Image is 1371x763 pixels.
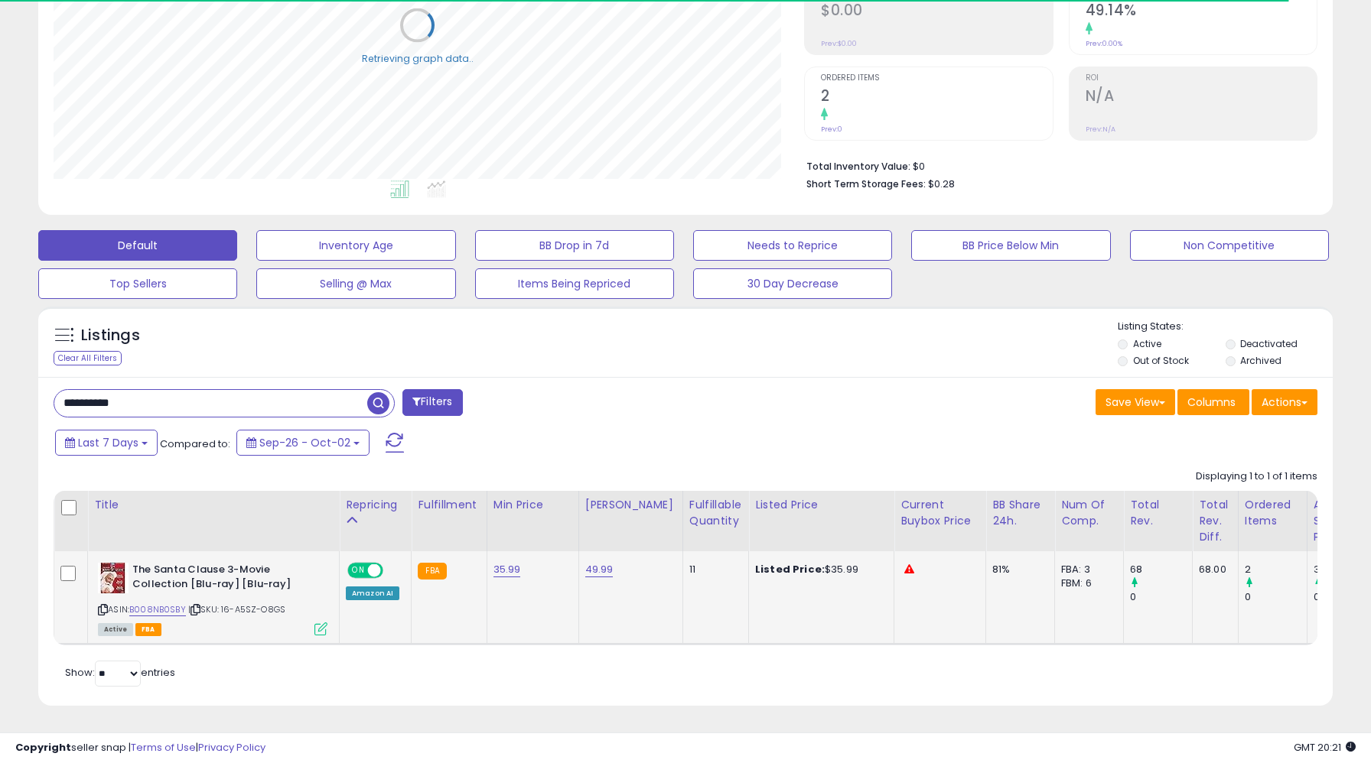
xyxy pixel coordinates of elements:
span: Columns [1187,394,1236,410]
span: Ordered Items [821,74,1052,83]
strong: Copyright [15,740,71,755]
div: Amazon AI [346,586,399,600]
div: 0 [1130,590,1192,604]
b: Listed Price: [755,562,825,576]
a: Privacy Policy [198,740,265,755]
a: B008NB0SBY [129,603,186,616]
div: ASIN: [98,563,327,634]
span: Show: entries [65,665,175,680]
button: 30 Day Decrease [693,268,892,299]
button: Needs to Reprice [693,230,892,261]
span: FBA [135,623,161,636]
li: $0 [806,156,1306,174]
button: Non Competitive [1130,230,1329,261]
h2: N/A [1086,87,1317,108]
span: ON [349,564,368,577]
button: Sep-26 - Oct-02 [236,430,370,456]
div: Clear All Filters [54,351,122,365]
div: Num of Comp. [1061,497,1117,529]
button: BB Drop in 7d [475,230,674,261]
div: 81% [992,563,1043,576]
div: Min Price [493,497,572,513]
div: Retrieving graph data.. [362,51,474,65]
b: Total Inventory Value: [806,160,910,173]
div: [PERSON_NAME] [585,497,676,513]
div: Current Buybox Price [900,497,979,529]
div: Listed Price [755,497,887,513]
span: 2025-10-10 20:21 GMT [1294,740,1356,755]
div: FBA: 3 [1061,563,1112,576]
h5: Listings [81,325,140,346]
label: Active [1133,337,1161,350]
div: 68.00 [1199,563,1226,576]
a: 35.99 [493,562,521,577]
div: 0 [1245,590,1307,604]
div: BB Share 24h. [992,497,1048,529]
span: Sep-26 - Oct-02 [259,435,350,450]
button: Top Sellers [38,268,237,299]
button: Default [38,230,237,261]
div: Repricing [346,497,405,513]
span: Last 7 Days [78,435,138,450]
h2: $0.00 [821,2,1052,22]
div: Displaying 1 to 1 of 1 items [1196,469,1317,484]
h2: 49.14% [1086,2,1317,22]
label: Archived [1240,354,1281,367]
img: 51mhbB78UXL._SL40_.jpg [98,563,129,593]
button: Columns [1177,389,1249,415]
label: Deactivated [1240,337,1298,350]
button: Save View [1096,389,1175,415]
button: BB Price Below Min [911,230,1110,261]
a: Terms of Use [131,740,196,755]
div: Title [94,497,333,513]
div: seller snap | | [15,741,265,755]
div: Ordered Items [1245,497,1301,529]
label: Out of Stock [1133,354,1189,367]
div: Fulfillment [418,497,480,513]
small: Prev: N/A [1086,125,1115,134]
div: $35.99 [755,563,882,576]
button: Selling @ Max [256,268,455,299]
small: Prev: 0 [821,125,842,134]
b: The Santa Clause 3-Movie Collection [Blu-ray] [Blu-ray] [132,563,318,595]
div: 68 [1130,563,1192,576]
small: Prev: 0.00% [1086,39,1122,48]
span: $0.28 [928,177,955,191]
p: Listing States: [1118,320,1333,334]
small: Prev: $0.00 [821,39,857,48]
small: FBA [418,563,446,580]
span: ROI [1086,74,1317,83]
div: Avg Selling Price [1314,497,1369,545]
div: FBM: 6 [1061,576,1112,590]
b: Short Term Storage Fees: [806,177,926,190]
a: 49.99 [585,562,614,577]
div: 11 [689,563,737,576]
button: Inventory Age [256,230,455,261]
span: OFF [381,564,405,577]
div: 2 [1245,563,1307,576]
button: Actions [1252,389,1317,415]
div: Total Rev. Diff. [1199,497,1232,545]
span: All listings currently available for purchase on Amazon [98,623,133,636]
h2: 2 [821,87,1052,108]
button: Last 7 Days [55,430,158,456]
div: Fulfillable Quantity [689,497,742,529]
span: Compared to: [160,437,230,451]
button: Filters [402,389,462,416]
button: Items Being Repriced [475,268,674,299]
div: Total Rev. [1130,497,1186,529]
span: | SKU: 16-A5SZ-O8GS [188,603,285,615]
